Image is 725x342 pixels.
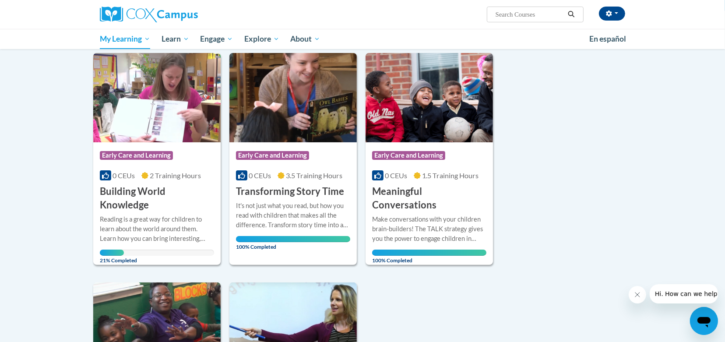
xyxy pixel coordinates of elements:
a: Cox Campus [100,7,266,22]
a: About [285,29,326,49]
iframe: Message from company [650,284,718,303]
a: Course LogoEarly Care and Learning0 CEUs1.5 Training Hours Meaningful ConversationsMake conversat... [366,53,493,265]
a: Course LogoEarly Care and Learning0 CEUs2 Training Hours Building World KnowledgeReading is a gre... [93,53,221,265]
h3: Meaningful Conversations [372,185,486,212]
div: Your progress [100,250,124,256]
img: Course Logo [93,53,221,142]
span: 100% Completed [236,236,350,250]
a: My Learning [94,29,156,49]
div: Make conversations with your children brain-builders! The TALK strategy gives you the power to en... [372,215,486,243]
span: Explore [244,34,279,44]
span: 3.5 Training Hours [286,171,342,180]
a: Course LogoEarly Care and Learning0 CEUs3.5 Training Hours Transforming Story TimeIt's not just w... [229,53,357,265]
span: 100% Completed [372,250,486,264]
a: Engage [194,29,239,49]
span: Hi. How can we help? [5,6,71,13]
span: 0 CEUs [385,171,407,180]
span: 2 Training Hours [150,171,201,180]
span: Engage [200,34,233,44]
a: Learn [156,29,195,49]
span: Early Care and Learning [100,151,173,160]
img: Course Logo [229,53,357,142]
span: Learn [162,34,189,44]
button: Account Settings [599,7,625,21]
div: Your progress [372,250,486,256]
img: Course Logo [366,53,493,142]
div: Main menu [87,29,638,49]
span: 0 CEUs [113,171,135,180]
span: 0 CEUs [249,171,271,180]
input: Search Courses [495,9,565,20]
img: Cox Campus [100,7,198,22]
span: Early Care and Learning [372,151,445,160]
a: En español [584,30,632,48]
h3: Transforming Story Time [236,185,344,198]
iframe: Button to launch messaging window [690,307,718,335]
a: Explore [239,29,285,49]
span: About [290,34,320,44]
span: 1.5 Training Hours [422,171,479,180]
div: Your progress [236,236,350,242]
iframe: Close message [629,286,646,303]
h3: Building World Knowledge [100,185,214,212]
span: My Learning [100,34,150,44]
span: En español [589,34,626,43]
span: 21% Completed [100,250,124,264]
div: Reading is a great way for children to learn about the world around them. Learn how you can bring... [100,215,214,243]
span: Early Care and Learning [236,151,309,160]
button: Search [565,9,578,20]
div: It's not just what you read, but how you read with children that makes all the difference. Transf... [236,201,350,230]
